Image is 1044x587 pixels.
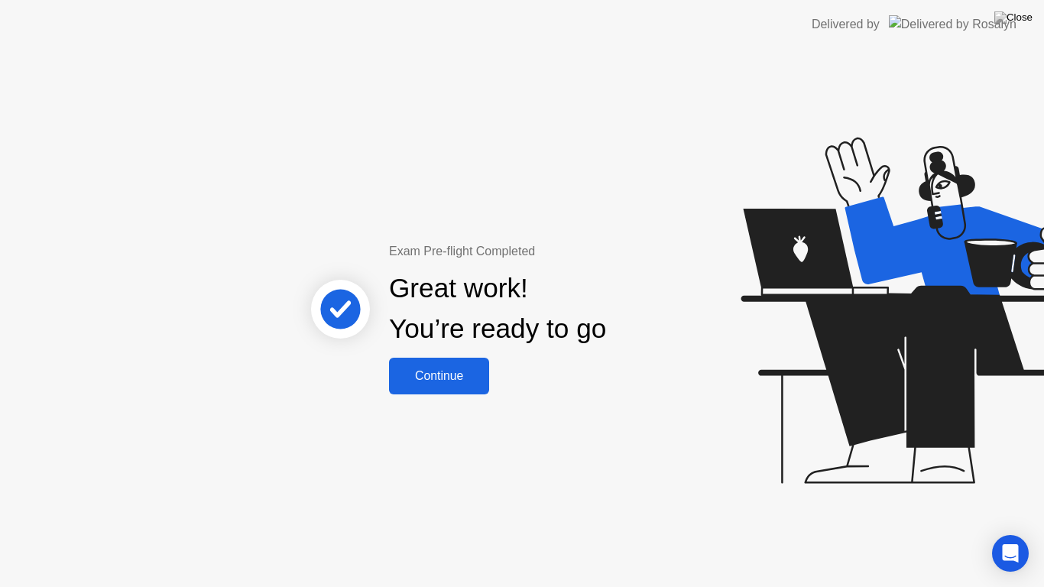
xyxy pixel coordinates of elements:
[389,358,489,394] button: Continue
[992,535,1029,572] div: Open Intercom Messenger
[389,242,705,261] div: Exam Pre-flight Completed
[389,268,606,349] div: Great work! You’re ready to go
[394,369,485,383] div: Continue
[812,15,880,34] div: Delivered by
[994,11,1033,24] img: Close
[889,15,1016,33] img: Delivered by Rosalyn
